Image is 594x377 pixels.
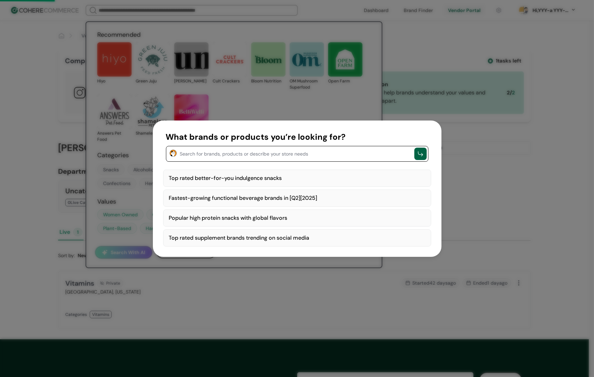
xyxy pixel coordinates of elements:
div: Top rated supplement brands trending on social media [163,229,431,247]
div: Fastest-growing functional beverage brands in [Q2][2025] [163,190,431,207]
button: What brands or products you’re looking for?Search for brands, products or describe your store needs [166,131,428,162]
div: What brands or products you’re looking for? [166,131,428,143]
div: Top rated better-for-you indulgence snacks [163,170,431,187]
div: Popular high protein snacks with global flavors [163,209,431,227]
